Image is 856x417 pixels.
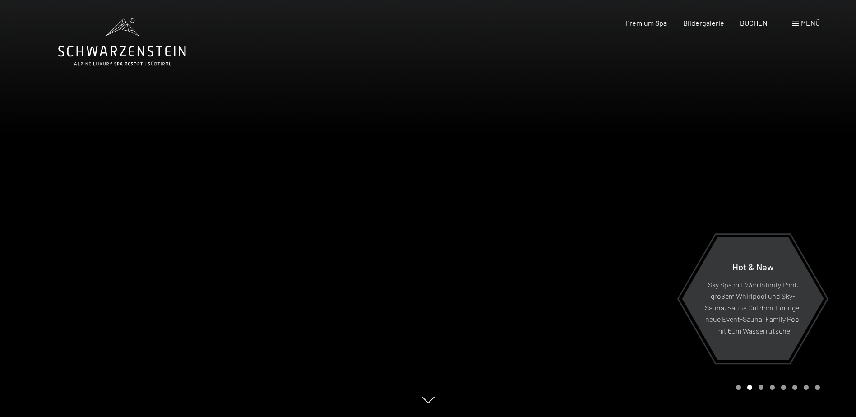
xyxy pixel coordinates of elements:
a: BUCHEN [740,19,768,27]
div: Carousel Page 7 [804,385,809,390]
div: Carousel Page 8 [815,385,820,390]
div: Carousel Page 3 [759,385,763,390]
span: Hot & New [732,261,774,272]
div: Carousel Pagination [733,385,820,390]
p: Sky Spa mit 23m Infinity Pool, großem Whirlpool und Sky-Sauna, Sauna Outdoor Lounge, neue Event-S... [704,278,802,336]
a: Hot & New Sky Spa mit 23m Infinity Pool, großem Whirlpool und Sky-Sauna, Sauna Outdoor Lounge, ne... [681,236,824,361]
a: Bildergalerie [683,19,724,27]
div: Carousel Page 4 [770,385,775,390]
div: Carousel Page 2 (Current Slide) [747,385,752,390]
a: Premium Spa [625,19,667,27]
span: Menü [801,19,820,27]
div: Carousel Page 6 [792,385,797,390]
div: Carousel Page 5 [781,385,786,390]
div: Carousel Page 1 [736,385,741,390]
